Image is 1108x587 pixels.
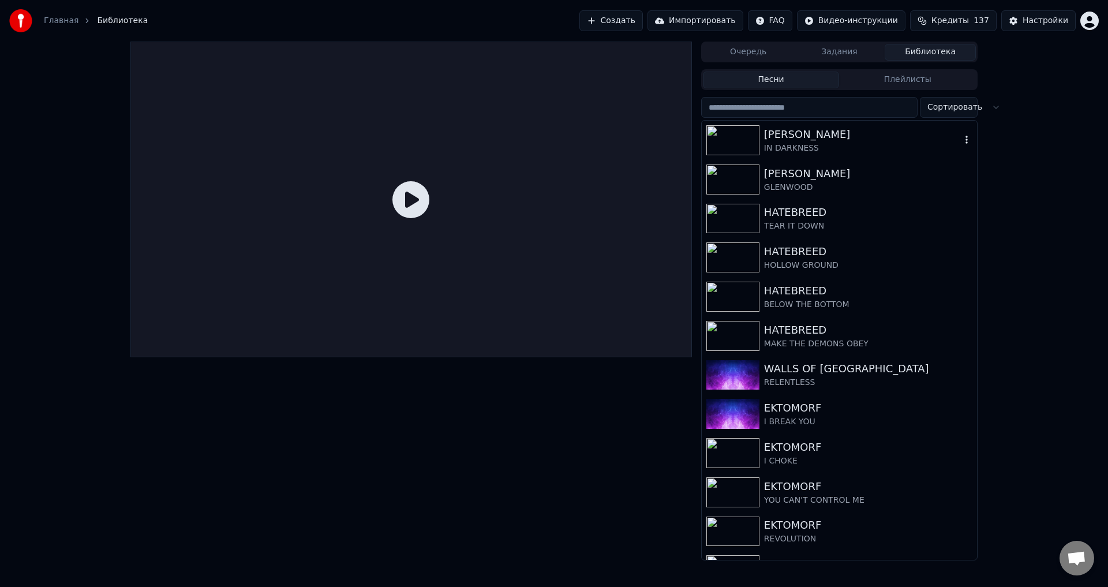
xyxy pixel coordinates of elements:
div: HATEBREED [764,204,972,220]
div: GLENWOOD [764,182,972,193]
div: HATEBREED [764,283,972,299]
button: Создать [579,10,643,31]
button: Видео-инструкции [797,10,905,31]
button: Импортировать [647,10,743,31]
div: EKTOMORF [764,556,972,573]
div: EKTOMORF [764,439,972,455]
button: Песни [703,72,840,88]
button: Задания [794,44,885,61]
div: WALLS OF [GEOGRAPHIC_DATA] [764,361,972,377]
span: 137 [974,15,989,27]
div: IN DARKNESS [764,143,961,154]
div: HATEBREED [764,322,972,338]
span: Кредиты [931,15,969,27]
div: RELENTLESS [764,377,972,388]
button: Библиотека [885,44,976,61]
button: Настройки [1001,10,1076,31]
div: I BREAK YOU [764,416,972,428]
div: MAKE THE DEMONS OBEY [764,338,972,350]
nav: breadcrumb [44,15,148,27]
span: Библиотека [97,15,148,27]
div: YOU CAN'T CONTROL ME [764,495,972,506]
span: Сортировать [927,102,982,113]
div: EKTOMORF [764,478,972,495]
div: EKTOMORF [764,517,972,533]
div: BELOW THE BOTTOM [764,299,972,311]
button: Плейлисты [839,72,976,88]
div: HOLLOW GROUND [764,260,972,271]
div: [PERSON_NAME] [764,166,972,182]
button: Кредиты137 [910,10,997,31]
button: Очередь [703,44,794,61]
div: EKTOMORF [764,400,972,416]
div: HATEBREED [764,244,972,260]
a: Главная [44,15,78,27]
img: youka [9,9,32,32]
button: FAQ [748,10,792,31]
div: Открытый чат [1060,541,1094,575]
div: Настройки [1023,15,1068,27]
div: REVOLUTION [764,533,972,545]
div: TEAR IT DOWN [764,220,972,232]
div: I CHOKE [764,455,972,467]
div: [PERSON_NAME] [764,126,961,143]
